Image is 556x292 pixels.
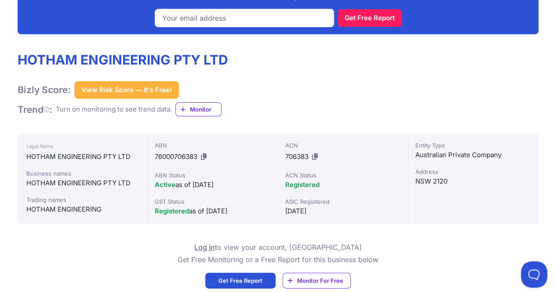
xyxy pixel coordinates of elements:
a: Monitor For Free [283,273,351,288]
div: as of [DATE] [155,180,270,190]
div: ACN [285,141,401,150]
div: ASIC Registered [285,197,401,206]
div: Turn on monitoring to see trend data. [56,105,172,115]
button: View Risk Score — It's Free! [74,81,179,99]
input: Your email address [155,9,334,27]
div: as of [DATE] [155,206,270,216]
span: Get Free Report [218,276,262,285]
div: [DATE] [285,206,401,216]
span: Registered [285,180,320,189]
a: Get Free Report [205,273,276,288]
div: ABN [155,141,270,150]
div: ABN Status [155,171,270,180]
div: ACN Status [285,171,401,180]
p: to view your account, [GEOGRAPHIC_DATA] Get Free Monitoring or a Free Report for this business below [178,241,378,266]
div: HOTHAM ENGINEERING [26,204,138,215]
div: Business names [26,169,138,178]
span: Registered [155,207,189,215]
div: NSW 2120 [415,176,531,187]
div: Address [415,167,531,176]
a: Monitor [175,102,222,116]
div: Entity Type [415,141,531,150]
h1: HOTHAM ENGINEERING PTY LTD [18,52,228,68]
div: Trading names [26,195,138,204]
span: 76000706383 [155,152,197,161]
button: Get Free Report [338,9,402,27]
a: Log in [194,243,215,252]
h1: Trend : [18,104,52,115]
h1: Bizly Score: [18,84,71,96]
span: Monitor [190,105,221,114]
span: Monitor For Free [297,276,343,285]
div: Legal Name [26,141,138,151]
span: Active [155,180,175,189]
div: HOTHAM ENGINEERING PTY LTD [26,178,138,188]
span: 706383 [285,152,309,161]
div: HOTHAM ENGINEERING PTY LTD [26,151,138,162]
iframe: Toggle Customer Support [521,261,547,288]
div: GST Status [155,197,270,206]
div: Australian Private Company [415,150,531,160]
